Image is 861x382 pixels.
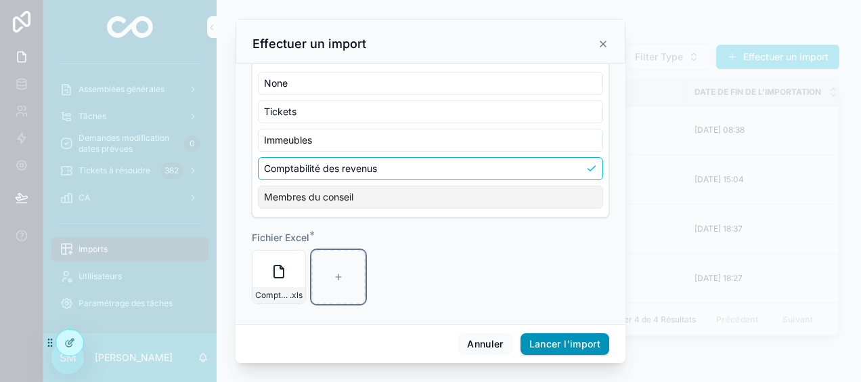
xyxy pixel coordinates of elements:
[290,290,303,301] span: .xls
[264,105,296,119] span: Tickets
[264,162,377,175] span: Comptabilité des revenus
[252,64,609,217] div: Suggestions
[264,190,353,204] span: Membres du conseil
[258,72,603,95] div: None
[252,232,309,243] span: Fichier Excel
[255,290,290,301] span: Comptabilite_20251010_100445
[521,333,609,355] button: Lancer l'import
[252,36,366,52] h3: Effectuer un import
[264,133,312,147] span: Immeubles
[458,333,512,355] button: Annuler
